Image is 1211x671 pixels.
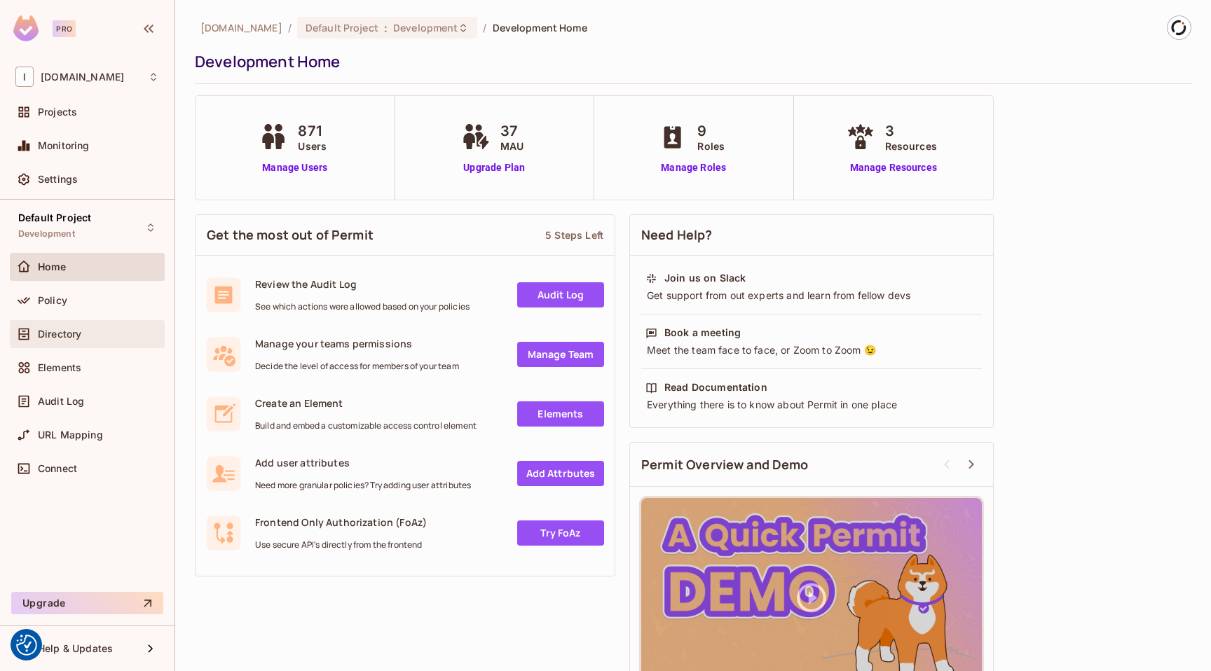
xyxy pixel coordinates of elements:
[500,120,524,141] span: 37
[38,643,113,654] span: Help & Updates
[645,289,978,303] div: Get support from out experts and learn from fellow devs
[195,51,1184,72] div: Development Home
[38,362,81,373] span: Elements
[885,139,937,153] span: Resources
[843,160,944,175] a: Manage Resources
[255,396,477,410] span: Create an Element
[38,261,67,272] span: Home
[38,174,78,185] span: Settings
[256,160,334,175] a: Manage Users
[255,337,459,350] span: Manage your teams permissions
[885,120,937,141] span: 3
[517,282,604,307] a: Audit Log
[298,120,327,141] span: 871
[664,380,767,394] div: Read Documentation
[664,326,741,340] div: Book a meeting
[655,160,732,175] a: Manage Roles
[53,20,76,37] div: Pro
[255,516,427,529] span: Frontend Only Authorization (FoAz)
[545,228,603,242] div: 5 Steps Left
[483,21,486,34] li: /
[16,635,37,656] img: Revisit consent button
[13,15,39,41] img: SReyMgAAAABJRU5ErkJggg==
[200,21,282,34] span: the active workspace
[38,396,84,407] span: Audit Log
[500,139,524,153] span: MAU
[38,328,81,340] span: Directory
[38,295,67,306] span: Policy
[645,343,978,357] div: Meet the team face to face, or Zoom to Zoom 😉
[38,106,77,118] span: Projects
[18,212,91,223] span: Default Project
[641,226,713,244] span: Need Help?
[255,277,470,291] span: Review the Audit Log
[41,71,124,83] span: Workspace: iofinnet.com
[697,139,725,153] span: Roles
[18,228,75,240] span: Development
[255,480,471,491] span: Need more granular policies? Try adding user attributes
[517,401,604,427] a: Elements
[306,21,378,34] span: Default Project
[641,456,809,473] span: Permit Overview and Demo
[697,120,725,141] span: 9
[298,139,327,153] span: Users
[493,21,587,34] span: Development Home
[38,429,103,441] span: URL Mapping
[517,520,604,546] a: Try FoAz
[517,342,604,367] a: Manage Team
[1168,16,1191,39] img: Ester Alvarez Feijoo
[38,140,90,151] span: Monitoring
[383,22,388,34] span: :
[15,67,34,87] span: I
[255,539,427,551] span: Use secure API's directly from the frontend
[458,160,531,175] a: Upgrade Plan
[288,21,292,34] li: /
[664,271,746,285] div: Join us on Slack
[38,463,77,474] span: Connect
[645,398,978,412] div: Everything there is to know about Permit in one place
[207,226,374,244] span: Get the most out of Permit
[393,21,458,34] span: Development
[255,301,470,312] span: See which actions were allowed based on your policies
[255,361,459,372] span: Decide the level of access for members of your team
[255,456,471,469] span: Add user attributes
[16,635,37,656] button: Consent Preferences
[517,461,604,486] a: Add Attrbutes
[11,592,163,614] button: Upgrade
[255,420,477,431] span: Build and embed a customizable access control element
